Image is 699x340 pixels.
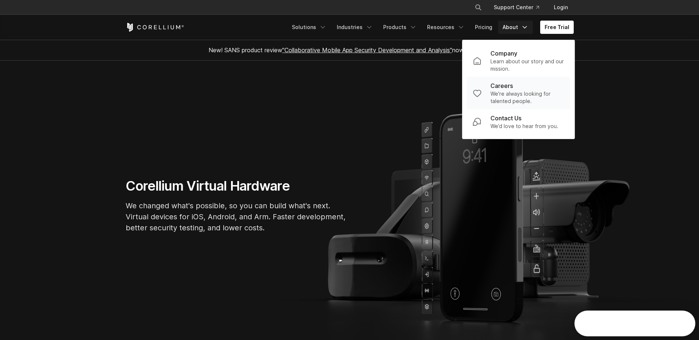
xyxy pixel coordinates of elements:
a: About [498,21,533,34]
p: We're always looking for talented people. [490,90,564,105]
a: Free Trial [540,21,574,34]
a: Solutions [287,21,331,34]
a: Careers We're always looking for talented people. [467,77,570,109]
a: Products [379,21,421,34]
h1: Corellium Virtual Hardware [126,178,347,194]
p: Company [490,49,517,58]
button: Search [472,1,485,14]
p: We’d love to hear from you. [490,123,558,130]
a: Contact Us We’d love to hear from you. [467,109,570,134]
p: Careers [490,81,513,90]
p: Contact Us [490,114,521,123]
a: Resources [423,21,469,34]
a: "Collaborative Mobile App Security Development and Analysis" [282,46,452,54]
iframe: Intercom live chat discovery launcher [574,311,695,336]
span: New! SANS product review now available. [209,46,491,54]
div: Navigation Menu [466,1,574,14]
iframe: Intercom live chat [674,315,692,333]
p: We changed what's possible, so you can build what's next. Virtual devices for iOS, Android, and A... [126,200,347,233]
a: Industries [332,21,377,34]
a: Company Learn about our story and our mission. [467,45,570,77]
a: Login [548,1,574,14]
a: Corellium Home [126,23,184,32]
p: Learn about our story and our mission. [490,58,564,72]
div: Navigation Menu [287,21,574,34]
a: Support Center [488,1,545,14]
a: Pricing [471,21,497,34]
